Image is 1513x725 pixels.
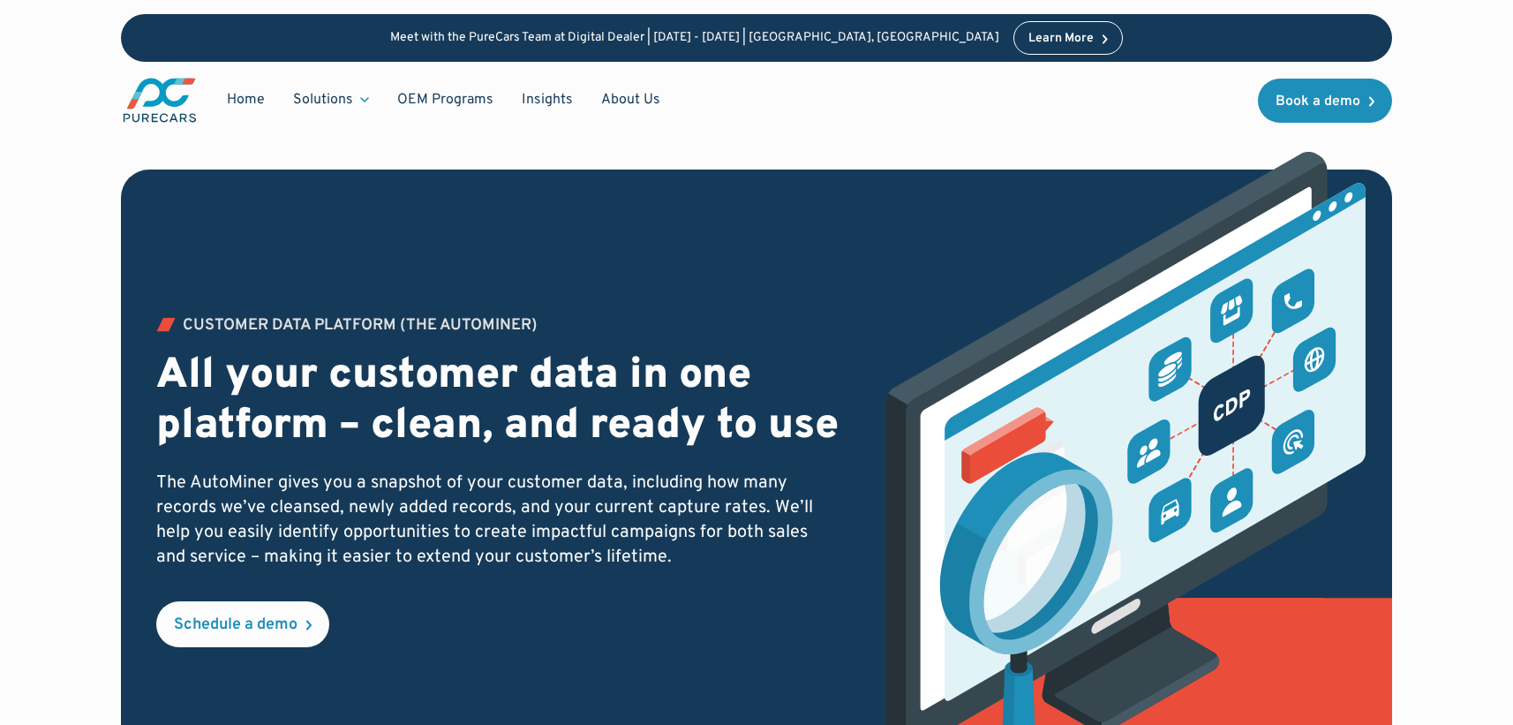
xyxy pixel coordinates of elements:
[1258,79,1392,123] a: Book a demo
[156,471,840,570] p: The AutoMiner gives you a snapshot of your customer data, including how many records we’ve cleans...
[156,601,329,647] a: Schedule a demo
[213,83,279,117] a: Home
[587,83,674,117] a: About Us
[508,83,587,117] a: Insights
[390,31,999,46] p: Meet with the PureCars Team at Digital Dealer | [DATE] - [DATE] | [GEOGRAPHIC_DATA], [GEOGRAPHIC_...
[174,617,297,633] div: Schedule a demo
[121,76,199,125] a: main
[279,83,383,117] div: Solutions
[121,76,199,125] img: purecars logo
[1276,94,1360,109] div: Book a demo
[293,90,353,110] div: Solutions
[383,83,508,117] a: OEM Programs
[1013,21,1123,55] a: Learn More
[183,318,538,334] div: Customer Data PLATFORM (The Autominer)
[1028,33,1094,45] div: Learn More
[156,351,840,453] h2: All your customer data in one platform – clean, and ready to use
